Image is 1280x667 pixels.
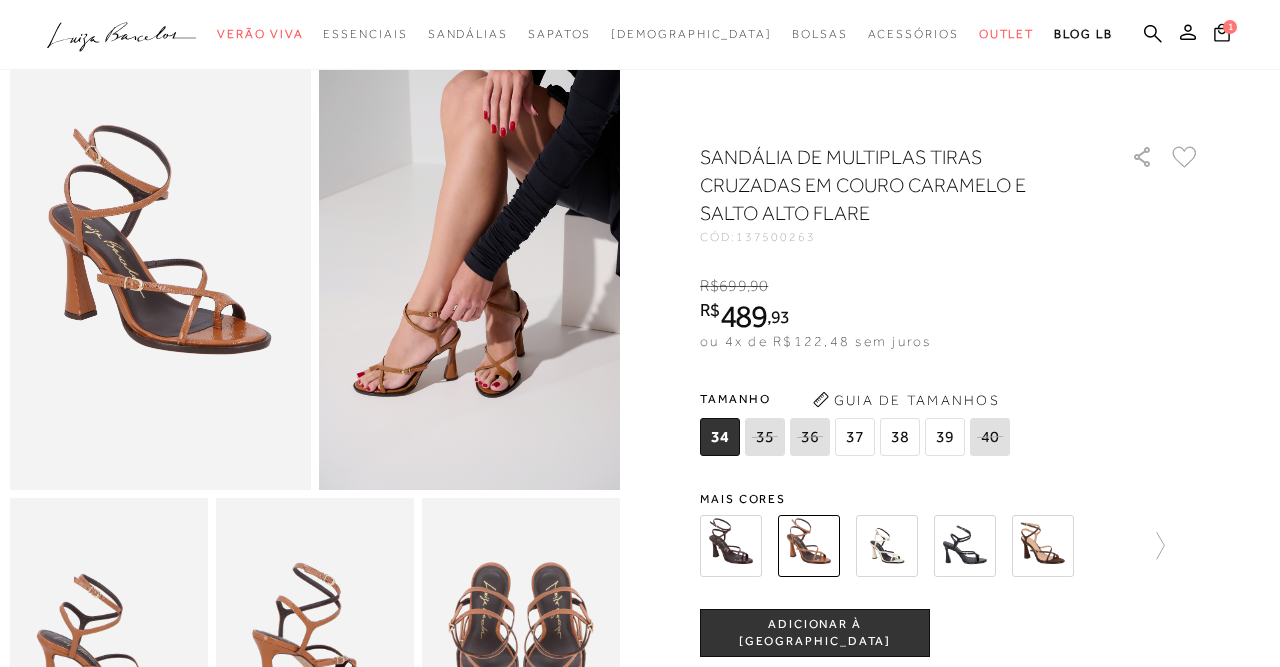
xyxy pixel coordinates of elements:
img: SANDÁLIA DE SALTO ALTO EM COURO CAFÉ COM TIRA ENTRE OS DEDOS [1012,515,1074,577]
span: Verão Viva [217,27,303,41]
span: 36 [790,418,830,456]
span: Essenciais [323,27,407,41]
span: Acessórios [868,27,959,41]
i: R$ [700,277,719,295]
span: 90 [750,277,768,295]
a: BLOG LB [1054,16,1112,53]
span: 137500263 [736,230,816,244]
span: Sandálias [428,27,508,41]
span: 35 [745,418,785,456]
img: image [10,38,311,490]
a: categoryNavScreenReaderText [979,16,1035,53]
a: noSubCategoriesText [611,16,772,53]
a: categoryNavScreenReaderText [428,16,508,53]
span: 93 [771,306,790,327]
span: Tamanho [700,384,1015,414]
a: categoryNavScreenReaderText [217,16,303,53]
span: 38 [880,418,920,456]
span: 37 [835,418,875,456]
i: R$ [700,301,720,319]
i: , [747,277,769,295]
span: Sapatos [528,27,591,41]
a: categoryNavScreenReaderText [792,16,848,53]
img: SANDÁLIA DE MULTIPLAS TIRAS CRUZADAS EM COURO OFF WHITE E SALTO ALTO FLARE [856,515,918,577]
span: [DEMOGRAPHIC_DATA] [611,27,772,41]
span: Mais cores [700,493,1200,505]
div: CÓD: [700,231,1100,243]
span: 489 [720,298,767,334]
span: ADICIONAR À [GEOGRAPHIC_DATA] [701,616,929,651]
img: image [319,38,620,490]
a: categoryNavScreenReaderText [323,16,407,53]
span: 40 [970,418,1010,456]
img: SANDÁLIA DE MULTIPLAS TIRAS CRUZADAS EM COURO CARAMELO E SALTO ALTO FLARE [778,515,840,577]
img: SANDÁLIA DE MULTIPLAS TIRAS CRUZADAS EM COURO CAFÉ E SALTO ALTO FLARE [700,515,762,577]
span: ou 4x de R$122,48 sem juros [700,333,931,349]
button: ADICIONAR À [GEOGRAPHIC_DATA] [700,609,930,657]
span: 699 [719,277,746,295]
img: SANDÁLIA DE MULTIPLAS TIRAS CRUZADAS EM COURO PRETO E SALTO ALTO FLARE [934,515,996,577]
span: BLOG LB [1054,27,1112,41]
span: 1 [1223,20,1237,34]
i: , [767,308,790,326]
span: Outlet [979,27,1035,41]
a: categoryNavScreenReaderText [528,16,591,53]
span: Bolsas [792,27,848,41]
span: 39 [925,418,965,456]
h1: SANDÁLIA DE MULTIPLAS TIRAS CRUZADAS EM COURO CARAMELO E SALTO ALTO FLARE [700,143,1075,227]
button: 1 [1208,22,1236,49]
a: categoryNavScreenReaderText [868,16,959,53]
span: 34 [700,418,740,456]
button: Guia de Tamanhos [806,384,1006,416]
